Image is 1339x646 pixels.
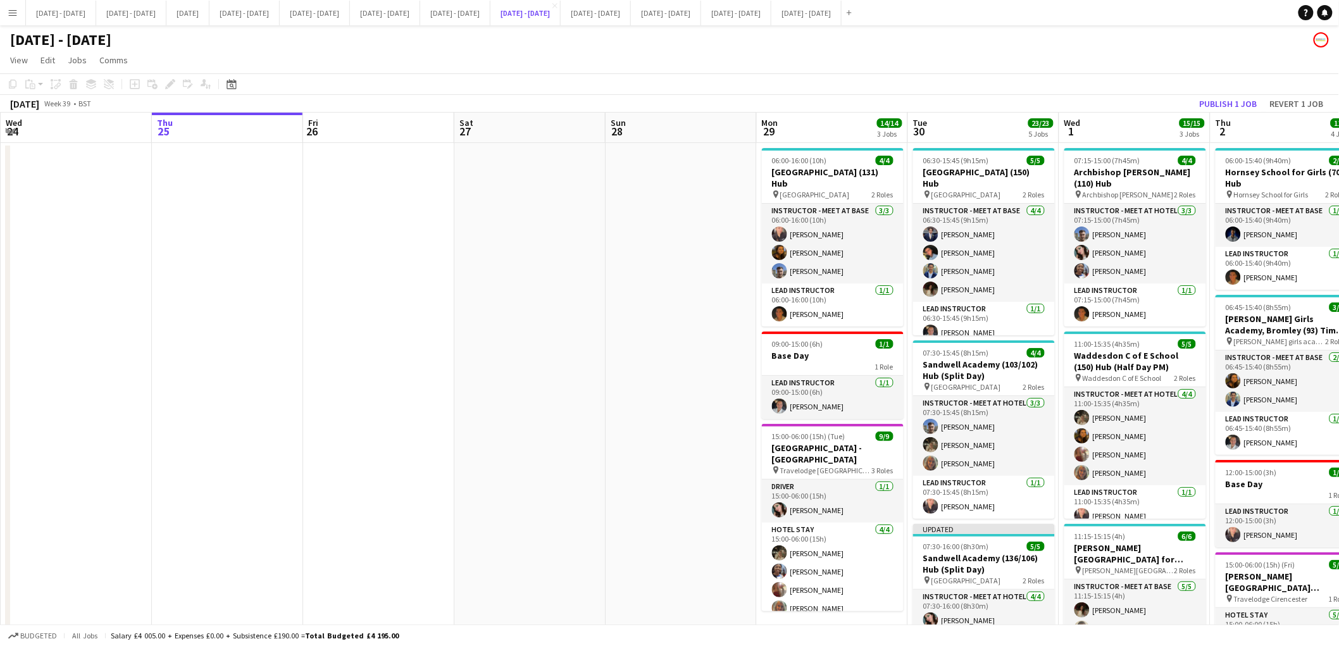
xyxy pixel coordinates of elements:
[878,129,902,139] div: 3 Jobs
[876,156,894,165] span: 4/4
[1083,566,1174,575] span: [PERSON_NAME][GEOGRAPHIC_DATA] for Boys
[1214,124,1231,139] span: 2
[913,117,928,128] span: Tue
[923,542,989,551] span: 07:30-16:00 (8h30m)
[913,476,1055,519] app-card-role: Lead Instructor1/107:30-15:45 (8h15m)[PERSON_NAME]
[70,631,100,640] span: All jobs
[701,1,771,25] button: [DATE] - [DATE]
[931,382,1001,392] span: [GEOGRAPHIC_DATA]
[1023,382,1045,392] span: 2 Roles
[780,190,850,199] span: [GEOGRAPHIC_DATA]
[1064,204,1206,283] app-card-role: Instructor - Meet at Hotel3/307:15-15:00 (7h45m)[PERSON_NAME][PERSON_NAME][PERSON_NAME]
[308,117,318,128] span: Fri
[1027,542,1045,551] span: 5/5
[913,552,1055,575] h3: Sandwell Academy (136/106) Hub (Split Day)
[1064,148,1206,326] div: 07:15-15:00 (7h45m)4/4Archbishop [PERSON_NAME] (110) Hub Archbishop [PERSON_NAME]2 RolesInstructo...
[762,117,778,128] span: Mon
[96,1,166,25] button: [DATE] - [DATE]
[762,376,904,419] app-card-role: Lead Instructor1/109:00-15:00 (6h)[PERSON_NAME]
[877,118,902,128] span: 14/14
[913,396,1055,476] app-card-role: Instructor - Meet at Hotel3/307:30-15:45 (8h15m)[PERSON_NAME][PERSON_NAME][PERSON_NAME]
[762,424,904,611] app-job-card: 15:00-06:00 (15h) (Tue)9/9[GEOGRAPHIC_DATA] - [GEOGRAPHIC_DATA] Travelodge [GEOGRAPHIC_DATA] [GEO...
[1174,190,1196,199] span: 2 Roles
[1064,166,1206,189] h3: Archbishop [PERSON_NAME] (110) Hub
[1064,332,1206,519] app-job-card: 11:00-15:35 (4h35m)5/5Waddesdon C of E School (150) Hub (Half Day PM) Waddesdon C of E School2 Ro...
[1023,576,1045,585] span: 2 Roles
[68,54,87,66] span: Jobs
[157,117,173,128] span: Thu
[762,332,904,419] app-job-card: 09:00-15:00 (6h)1/1Base Day1 RoleLead Instructor1/109:00-15:00 (6h)[PERSON_NAME]
[35,52,60,68] a: Edit
[762,283,904,326] app-card-role: Lead Instructor1/106:00-16:00 (10h)[PERSON_NAME]
[1174,373,1196,383] span: 2 Roles
[1064,283,1206,326] app-card-role: Lead Instructor1/107:15-15:00 (7h45m)[PERSON_NAME]
[771,1,842,25] button: [DATE] - [DATE]
[762,166,904,189] h3: [GEOGRAPHIC_DATA] (131) Hub
[10,30,111,49] h1: [DATE] - [DATE]
[1029,129,1053,139] div: 5 Jobs
[931,190,1001,199] span: [GEOGRAPHIC_DATA]
[306,124,318,139] span: 26
[913,204,1055,302] app-card-role: Instructor - Meet at Base4/406:30-15:45 (9h15m)[PERSON_NAME][PERSON_NAME][PERSON_NAME][PERSON_NAME]
[911,124,928,139] span: 30
[63,52,92,68] a: Jobs
[99,54,128,66] span: Comms
[1234,594,1308,604] span: Travelodge Cirencester
[1180,118,1205,128] span: 15/15
[1195,96,1262,112] button: Publish 1 job
[111,631,399,640] div: Salary £4 005.00 + Expenses £0.00 + Subsistence £190.00 =
[78,99,91,108] div: BST
[780,466,872,475] span: Travelodge [GEOGRAPHIC_DATA] [GEOGRAPHIC_DATA]
[1226,302,1292,312] span: 06:45-15:40 (8h55m)
[1074,156,1140,165] span: 07:15-15:00 (7h45m)
[490,1,561,25] button: [DATE] - [DATE]
[762,523,904,621] app-card-role: Hotel Stay4/415:00-06:00 (15h)[PERSON_NAME][PERSON_NAME][PERSON_NAME][PERSON_NAME]
[1028,118,1054,128] span: 23/23
[26,1,96,25] button: [DATE] - [DATE]
[1064,117,1081,128] span: Wed
[1234,337,1326,346] span: [PERSON_NAME] girls academy bromley
[420,1,490,25] button: [DATE] - [DATE]
[762,204,904,283] app-card-role: Instructor - Meet at Base3/306:00-16:00 (10h)[PERSON_NAME][PERSON_NAME][PERSON_NAME]
[609,124,626,139] span: 28
[875,362,894,371] span: 1 Role
[1074,531,1126,541] span: 11:15-15:15 (4h)
[1027,156,1045,165] span: 5/5
[1178,339,1196,349] span: 5/5
[1074,339,1140,349] span: 11:00-15:35 (4h35m)
[762,148,904,326] div: 06:00-16:00 (10h)4/4[GEOGRAPHIC_DATA] (131) Hub [GEOGRAPHIC_DATA]2 RolesInstructor - Meet at Base...
[1180,129,1204,139] div: 3 Jobs
[1265,96,1329,112] button: Revert 1 job
[913,340,1055,519] app-job-card: 07:30-15:45 (8h15m)4/4Sandwell Academy (103/102) Hub (Split Day) [GEOGRAPHIC_DATA]2 RolesInstruct...
[305,631,399,640] span: Total Budgeted £4 195.00
[611,117,626,128] span: Sun
[10,97,39,110] div: [DATE]
[762,442,904,465] h3: [GEOGRAPHIC_DATA] - [GEOGRAPHIC_DATA]
[760,124,778,139] span: 29
[762,350,904,361] h3: Base Day
[1178,531,1196,541] span: 6/6
[1178,156,1196,165] span: 4/4
[40,54,55,66] span: Edit
[913,148,1055,335] app-job-card: 06:30-15:45 (9h15m)5/5[GEOGRAPHIC_DATA] (150) Hub [GEOGRAPHIC_DATA]2 RolesInstructor - Meet at Ba...
[913,302,1055,345] app-card-role: Lead Instructor1/106:30-15:45 (9h15m)[PERSON_NAME]
[1226,156,1292,165] span: 06:00-15:40 (9h40m)
[913,524,1055,534] div: Updated
[10,54,28,66] span: View
[4,124,22,139] span: 24
[1174,566,1196,575] span: 2 Roles
[1314,32,1329,47] app-user-avatar: Programmes & Operations
[6,629,59,643] button: Budgeted
[772,339,823,349] span: 09:00-15:00 (6h)
[209,1,280,25] button: [DATE] - [DATE]
[762,480,904,523] app-card-role: Driver1/115:00-06:00 (15h)[PERSON_NAME]
[350,1,420,25] button: [DATE] - [DATE]
[1234,190,1309,199] span: Hornsey School for Girls
[1064,542,1206,565] h3: [PERSON_NAME][GEOGRAPHIC_DATA] for Boys (170) Hub (Half Day PM)
[1064,350,1206,373] h3: Waddesdon C of E School (150) Hub (Half Day PM)
[166,1,209,25] button: [DATE]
